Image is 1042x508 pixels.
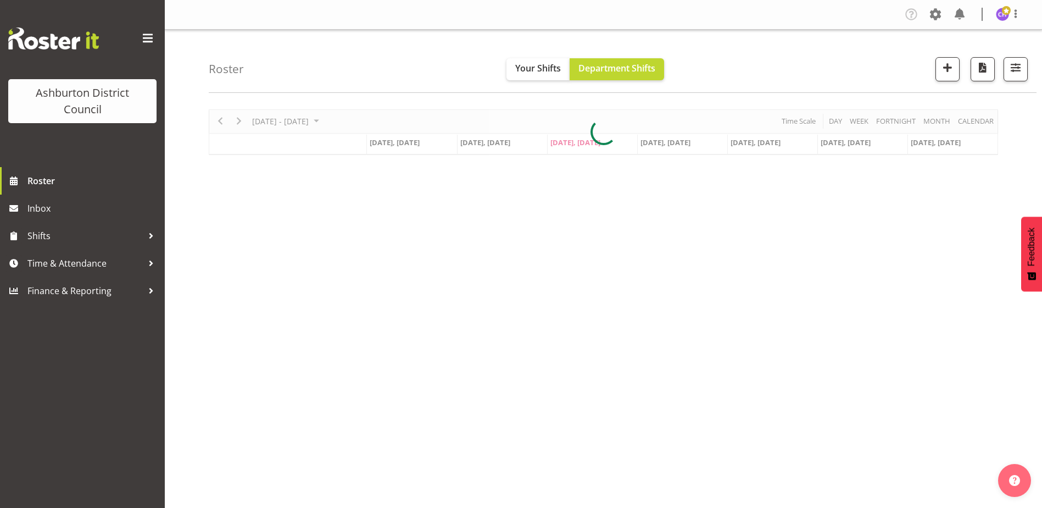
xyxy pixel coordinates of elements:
h4: Roster [209,63,244,75]
span: Finance & Reporting [27,283,143,299]
span: Department Shifts [578,62,655,74]
span: Feedback [1027,228,1037,266]
button: Feedback - Show survey [1021,217,1042,291]
img: help-xxl-2.png [1009,475,1020,486]
div: Ashburton District Council [19,85,146,118]
button: Your Shifts [506,58,570,80]
img: chalotter-hydes5348.jpg [996,8,1009,21]
button: Add a new shift [935,57,960,81]
span: Inbox [27,200,159,217]
button: Department Shifts [570,58,664,80]
button: Download a PDF of the roster according to the set date range. [971,57,995,81]
button: Filter Shifts [1004,57,1028,81]
span: Roster [27,173,159,189]
span: Shifts [27,228,143,244]
span: Your Shifts [515,62,561,74]
span: Time & Attendance [27,255,143,272]
img: Rosterit website logo [8,27,99,49]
